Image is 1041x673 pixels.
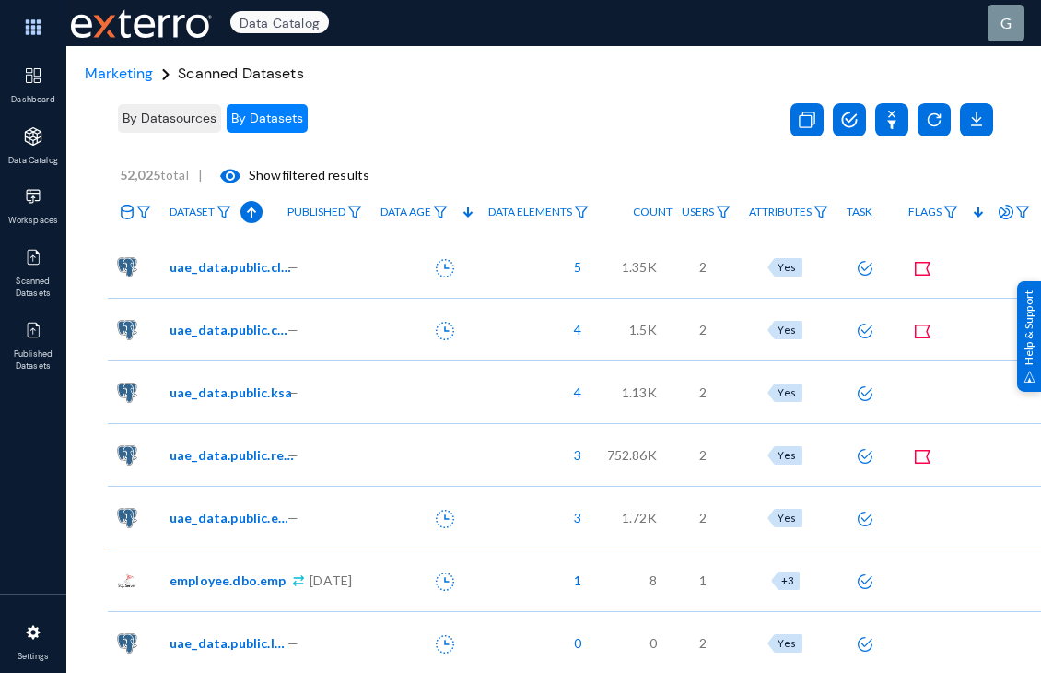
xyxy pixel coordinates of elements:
[4,94,64,107] span: Dashboard
[117,571,137,591] img: sqlserver.png
[565,445,581,465] span: 3
[574,206,589,218] img: icon-filter.svg
[227,104,308,133] button: By Datasets
[629,320,657,339] span: 1.5K
[699,508,707,527] span: 2
[117,633,137,654] img: pgsql.png
[699,383,707,402] span: 2
[287,633,298,653] span: —
[278,196,371,229] a: Published
[117,257,137,277] img: pgsql.png
[198,167,203,183] span: |
[6,7,61,47] img: app launcher
[178,64,304,83] span: Scanned Datasets
[781,574,793,586] span: +3
[380,206,431,218] span: Data Age
[160,196,240,229] a: Dataset
[4,215,64,228] span: Workspaces
[170,257,294,277] span: uae_data.public.client_data
[565,571,581,590] span: 1
[565,257,581,277] span: 5
[347,206,362,218] img: icon-filter.svg
[1017,281,1041,392] div: Help & Support
[837,196,882,228] a: Task
[118,104,221,133] button: By Datasources
[699,320,707,339] span: 2
[622,508,657,527] span: 1.72K
[203,167,369,183] span: Show filtered results
[778,261,795,273] span: Yes
[310,571,352,590] span: [DATE]
[813,206,828,218] img: icon-filter.svg
[1023,371,1035,383] img: help_support.svg
[699,633,707,653] span: 2
[136,206,151,218] img: icon-filter.svg
[231,110,303,126] span: By Datasets
[287,206,345,218] span: Published
[170,383,292,402] span: uae_data.public.ksa
[287,383,298,402] span: —
[287,445,298,465] span: —
[219,165,241,187] mat-icon: visibility
[120,167,198,183] span: total
[778,324,795,336] span: Yes
[71,9,212,38] img: exterro-work-mark.svg
[24,127,42,146] img: icon-applications.svg
[24,187,42,206] img: icon-workspace.svg
[66,5,209,42] span: Exterro
[607,445,657,465] span: 752.86K
[699,257,707,277] span: 2
[699,571,707,590] span: 1
[1000,14,1012,31] span: g
[287,320,298,339] span: —
[565,383,581,402] span: 4
[24,248,42,266] img: icon-published.svg
[908,206,942,218] span: Flags
[4,348,64,373] span: Published Datasets
[943,206,958,218] img: icon-filter.svg
[622,257,657,277] span: 1.35K
[170,633,294,653] span: uae_data.public.lm10
[649,633,657,653] span: 0
[371,196,457,229] a: Data Age
[622,383,657,402] span: 1.13K
[287,257,298,277] span: —
[565,633,581,653] span: 0
[117,445,137,466] img: pgsql.png
[4,651,64,664] span: Settings
[170,571,287,590] span: employee.dbo.emp
[633,206,673,218] span: Count
[649,571,657,590] span: 8
[24,66,42,85] img: icon-dashboard.svg
[85,64,153,83] a: Marketing
[170,320,294,339] span: uae_data.public.customer_data
[479,196,598,229] a: Data Elements
[778,637,795,649] span: Yes
[716,206,731,218] img: icon-filter.svg
[433,206,448,218] img: icon-filter.svg
[216,206,231,218] img: icon-filter.svg
[749,206,812,218] span: Attributes
[682,206,714,218] span: Users
[740,196,837,229] a: Attributes
[565,320,581,339] span: 4
[488,206,572,218] span: Data Elements
[230,11,329,33] span: Data Catalog
[1000,12,1012,34] div: g
[899,196,967,229] a: Flags
[24,623,42,642] img: icon-settings.svg
[1015,206,1030,218] img: icon-filter.svg
[117,383,137,403] img: pgsql.png
[778,449,795,461] span: Yes
[4,276,64,301] span: Scanned Datasets
[847,206,872,218] span: Task
[287,508,298,527] span: —
[4,155,64,168] span: Data Catalog
[673,196,740,229] a: Users
[565,508,581,527] span: 3
[778,386,795,398] span: Yes
[170,445,294,465] span: uae_data.public.realisticdata
[170,508,294,527] span: uae_data.public.employeesnew
[778,512,795,524] span: Yes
